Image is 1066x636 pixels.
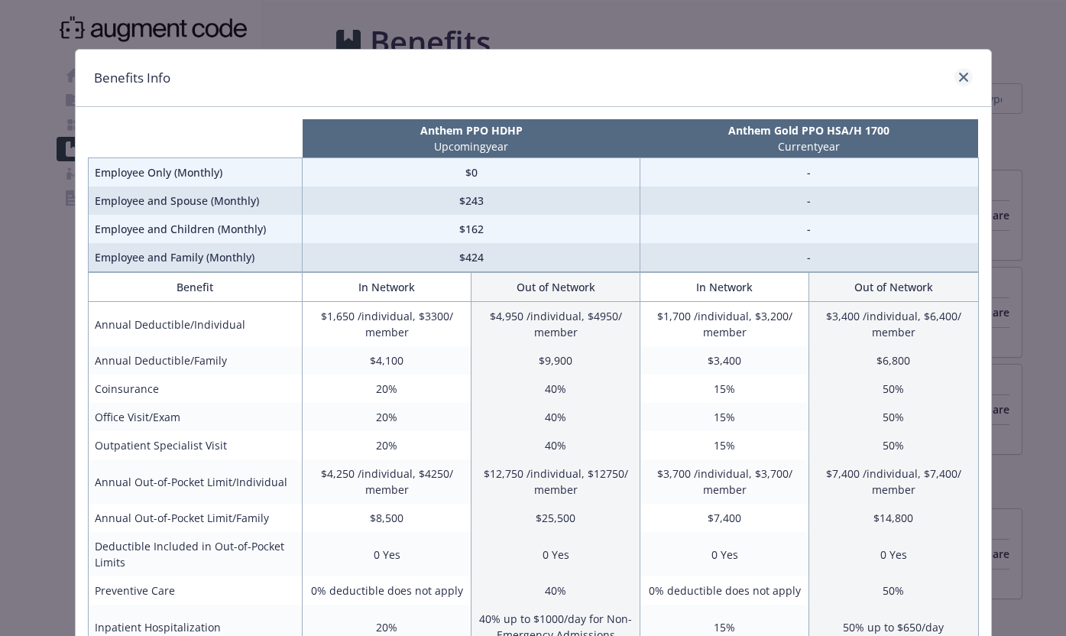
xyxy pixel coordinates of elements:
[640,431,809,459] td: 15%
[88,302,303,347] td: Annual Deductible/Individual
[640,532,809,576] td: 0 Yes
[94,68,170,88] h1: Benefits Info
[809,532,978,576] td: 0 Yes
[88,532,303,576] td: Deductible Included in Out-of-Pocket Limits
[303,375,471,403] td: 20%
[471,459,640,504] td: $12,750 /individual, $12750/ member
[303,158,640,187] td: $0
[88,403,303,431] td: Office Visit/Exam
[88,576,303,605] td: Preventive Care
[471,403,640,431] td: 40%
[88,243,303,272] td: Employee and Family (Monthly)
[471,302,640,347] td: $4,950 /individual, $4950/ member
[88,215,303,243] td: Employee and Children (Monthly)
[88,375,303,403] td: Coinsurance
[471,504,640,532] td: $25,500
[303,346,471,375] td: $4,100
[471,431,640,459] td: 40%
[640,375,809,403] td: 15%
[303,273,471,302] th: In Network
[640,403,809,431] td: 15%
[809,431,978,459] td: 50%
[809,504,978,532] td: $14,800
[471,532,640,576] td: 0 Yes
[303,403,471,431] td: 20%
[809,273,978,302] th: Out of Network
[640,187,978,215] td: -
[471,375,640,403] td: 40%
[471,273,640,302] th: Out of Network
[303,215,640,243] td: $162
[303,243,640,272] td: $424
[643,122,975,138] p: Anthem Gold PPO HSA/H 1700
[303,504,471,532] td: $8,500
[306,138,637,154] p: Upcoming year
[471,576,640,605] td: 40%
[640,346,809,375] td: $3,400
[303,431,471,459] td: 20%
[88,119,303,158] th: intentionally left blank
[303,576,471,605] td: 0% deductible does not apply
[809,403,978,431] td: 50%
[640,215,978,243] td: -
[809,346,978,375] td: $6,800
[88,431,303,459] td: Outpatient Specialist Visit
[88,273,303,302] th: Benefit
[640,576,809,605] td: 0% deductible does not apply
[88,459,303,504] td: Annual Out-of-Pocket Limit/Individual
[809,302,978,347] td: $3,400 /individual, $6,400/ member
[640,243,978,272] td: -
[809,576,978,605] td: 50%
[640,302,809,347] td: $1,700 /individual, $3,200/ member
[303,459,471,504] td: $4,250 /individual, $4250/ member
[88,158,303,187] td: Employee Only (Monthly)
[643,138,975,154] p: Current year
[471,346,640,375] td: $9,900
[306,122,637,138] p: Anthem PPO HDHP
[640,459,809,504] td: $3,700 /individual, $3,700/ member
[809,375,978,403] td: 50%
[88,504,303,532] td: Annual Out-of-Pocket Limit/Family
[809,459,978,504] td: $7,400 /individual, $7,400/ member
[640,504,809,532] td: $7,400
[640,158,978,187] td: -
[954,68,973,86] a: close
[303,187,640,215] td: $243
[303,532,471,576] td: 0 Yes
[640,273,809,302] th: In Network
[88,346,303,375] td: Annual Deductible/Family
[88,187,303,215] td: Employee and Spouse (Monthly)
[303,302,471,347] td: $1,650 /individual, $3300/ member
